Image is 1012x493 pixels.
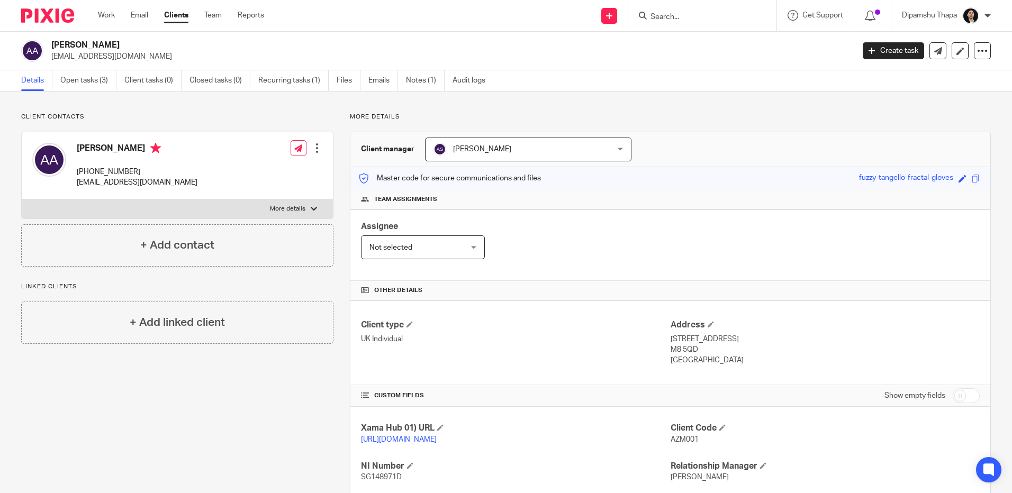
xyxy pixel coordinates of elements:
a: Create task [863,42,924,59]
img: Pixie [21,8,74,23]
a: Closed tasks (0) [189,70,250,91]
a: Details [21,70,52,91]
input: Search [649,13,745,22]
p: More details [270,205,305,213]
p: [EMAIL_ADDRESS][DOMAIN_NAME] [51,51,847,62]
img: svg%3E [21,40,43,62]
h4: Relationship Manager [671,461,980,472]
p: [EMAIL_ADDRESS][DOMAIN_NAME] [77,177,197,188]
span: AZM001 [671,436,699,443]
img: svg%3E [433,143,446,156]
h4: [PERSON_NAME] [77,143,197,156]
a: Recurring tasks (1) [258,70,329,91]
a: Files [337,70,360,91]
span: Get Support [802,12,843,19]
h4: Client type [361,319,670,331]
h4: Client Code [671,423,980,434]
h3: Client manager [361,144,414,154]
span: [PERSON_NAME] [453,145,511,153]
a: Notes (1) [406,70,445,91]
a: Audit logs [453,70,493,91]
a: Work [98,10,115,21]
a: Client tasks (0) [124,70,182,91]
h4: CUSTOM FIELDS [361,391,670,400]
div: fuzzy-tangello-fractal-gloves [859,172,953,185]
span: SG148971D [361,473,402,481]
p: [STREET_ADDRESS] [671,334,980,344]
img: Dipamshu2.jpg [962,7,979,24]
img: svg%3E [32,143,66,177]
p: UK Individual [361,334,670,344]
p: Linked clients [21,282,333,291]
p: Master code for secure communications and files [358,173,541,184]
p: Client contacts [21,113,333,121]
a: Reports [238,10,264,21]
h4: + Add contact [140,237,214,253]
a: Clients [164,10,188,21]
a: Open tasks (3) [60,70,116,91]
p: [PHONE_NUMBER] [77,167,197,177]
p: More details [350,113,991,121]
h2: [PERSON_NAME] [51,40,688,51]
i: Primary [150,143,161,153]
span: Assignee [361,222,398,231]
span: [PERSON_NAME] [671,473,729,481]
h4: Xama Hub 01) URL [361,423,670,434]
a: Emails [368,70,398,91]
h4: + Add linked client [130,314,225,331]
label: Show empty fields [884,390,945,401]
a: [URL][DOMAIN_NAME] [361,436,437,443]
h4: NI Number [361,461,670,472]
span: Other details [374,286,422,295]
p: Dipamshu Thapa [902,10,957,21]
span: Team assignments [374,195,437,204]
h4: Address [671,319,980,331]
a: Team [204,10,222,21]
p: [GEOGRAPHIC_DATA] [671,355,980,366]
p: M8 5QD [671,344,980,355]
span: Not selected [369,244,412,251]
a: Email [131,10,148,21]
